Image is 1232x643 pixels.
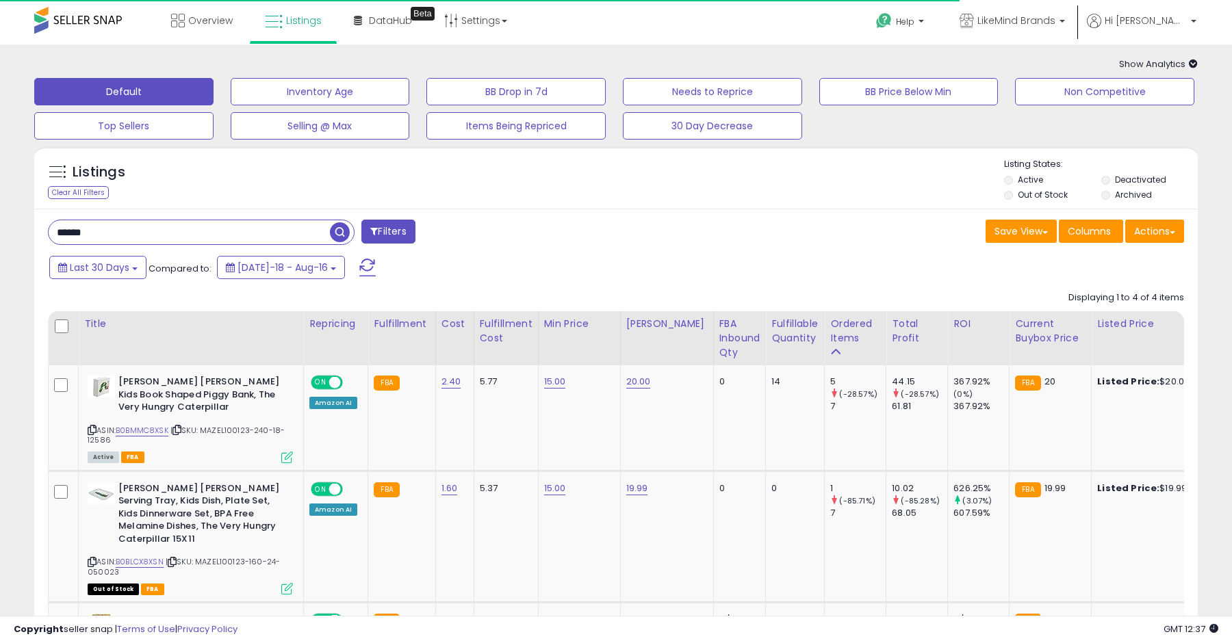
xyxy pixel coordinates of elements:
div: Listed Price [1097,317,1216,331]
span: Listings [286,14,322,27]
label: Deactivated [1115,174,1166,185]
a: 20.00 [626,375,651,389]
span: ON [312,615,329,627]
a: 13.00 [626,613,648,627]
button: 30 Day Decrease [623,112,802,140]
div: 0 [719,376,756,388]
div: 5.37 [480,482,528,495]
div: 367.92% [953,400,1009,412]
small: (0%) [953,389,973,399]
a: 8.20 [544,613,563,627]
span: Overview [188,14,233,27]
button: Non Competitive [1015,78,1194,105]
a: 1.60 [441,482,458,495]
b: [PERSON_NAME] [PERSON_NAME] Serving Tray, Kids Dish, Plate Set, Kids Dinnerware Set, BPA Free Mel... [118,482,285,549]
a: Help [865,2,938,44]
b: [PERSON_NAME] [PERSON_NAME] Kids Book Shaped Piggy Bank, The Very Hungry Caterpillar [118,376,285,417]
span: FBA [141,583,164,595]
b: Listed Price: [1097,482,1159,495]
div: N/A [719,614,756,626]
span: Hi [PERSON_NAME] [1105,14,1187,27]
div: Clear All Filters [48,186,109,199]
small: (-28.57%) [839,389,877,399]
div: 68.05 [892,507,947,519]
button: [DATE]-18 - Aug-16 [217,256,345,279]
label: Active [1018,174,1043,185]
div: Fulfillment [374,317,429,331]
span: Show Analytics [1119,57,1198,70]
strong: Copyright [14,622,64,635]
div: [PERSON_NAME] [626,317,708,331]
div: Current Buybox Price [1015,317,1086,345]
img: 31Fz1S0rl9L._SL40_.jpg [88,376,115,397]
span: Compared to: [149,262,211,275]
p: Listing States: [1004,158,1197,171]
button: Selling @ Max [231,112,410,140]
div: Repricing [309,317,362,331]
div: 0 [771,614,814,626]
a: 15.00 [544,375,566,389]
small: FBA [374,614,399,629]
div: $19.99 [1097,482,1211,495]
button: Default [34,78,214,105]
div: 626.25% [953,482,1009,495]
span: ON [312,483,329,495]
small: FBA [1015,614,1040,629]
small: (-85.28%) [901,495,939,506]
div: 0 [771,482,814,495]
div: 14 [771,376,814,388]
small: FBA [1015,376,1040,391]
a: B0BMMC8XSK [116,425,168,436]
div: 7 [830,400,886,412]
div: Fulfillment Cost [480,317,532,345]
span: 19.99 [1044,482,1066,495]
img: 61ZkepmLXIL._SL40_.jpg [88,614,115,641]
small: FBA [1015,482,1040,497]
a: 15.00 [544,482,566,495]
div: ASIN: [88,376,293,462]
span: All listings currently available for purchase on Amazon [88,451,119,463]
button: Save View [986,220,1057,243]
button: BB Drop in 7d [426,78,606,105]
a: 19.99 [626,482,648,495]
small: FBA [374,376,399,391]
div: N/A [953,614,999,626]
div: FBA inbound Qty [719,317,760,360]
label: Archived [1115,189,1152,200]
span: LikeMind Brands [977,14,1055,27]
small: (3.07%) [962,495,992,506]
span: | SKU: MAZEL100123-160-24-050023 [88,556,280,577]
div: Ordered Items [830,317,880,345]
a: Privacy Policy [177,622,238,635]
div: 607.59% [953,507,1009,519]
div: Tooltip anchor [411,7,435,21]
b: Listed Price: [1097,375,1159,388]
a: Terms of Use [117,622,175,635]
div: 1 [830,482,886,495]
button: Top Sellers [34,112,214,140]
a: 3.60 [441,613,461,627]
img: 31YDKmGE9tL._SL40_.jpg [88,482,115,504]
div: 5 [830,376,886,388]
label: Out of Stock [1018,189,1068,200]
div: Total Profit [892,317,942,345]
div: 10.02 [892,482,947,495]
i: Get Help [875,12,893,29]
div: Min Price [544,317,615,331]
div: ROI [953,317,1003,331]
button: Columns [1059,220,1123,243]
div: 61.81 [892,400,947,412]
span: DataHub [369,14,412,27]
span: Help [896,16,914,27]
div: Cost [441,317,468,331]
div: 5.77 [480,376,528,388]
button: BB Price Below Min [819,78,999,105]
div: 4.55 [480,614,528,626]
div: 0 [892,614,947,626]
div: Amazon AI [309,397,357,409]
span: 11.99 [1044,613,1064,626]
div: Fulfillable Quantity [771,317,819,345]
span: FBA [121,451,144,463]
div: Displaying 1 to 4 of 4 items [1068,291,1184,304]
div: 367.92% [953,376,1009,388]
